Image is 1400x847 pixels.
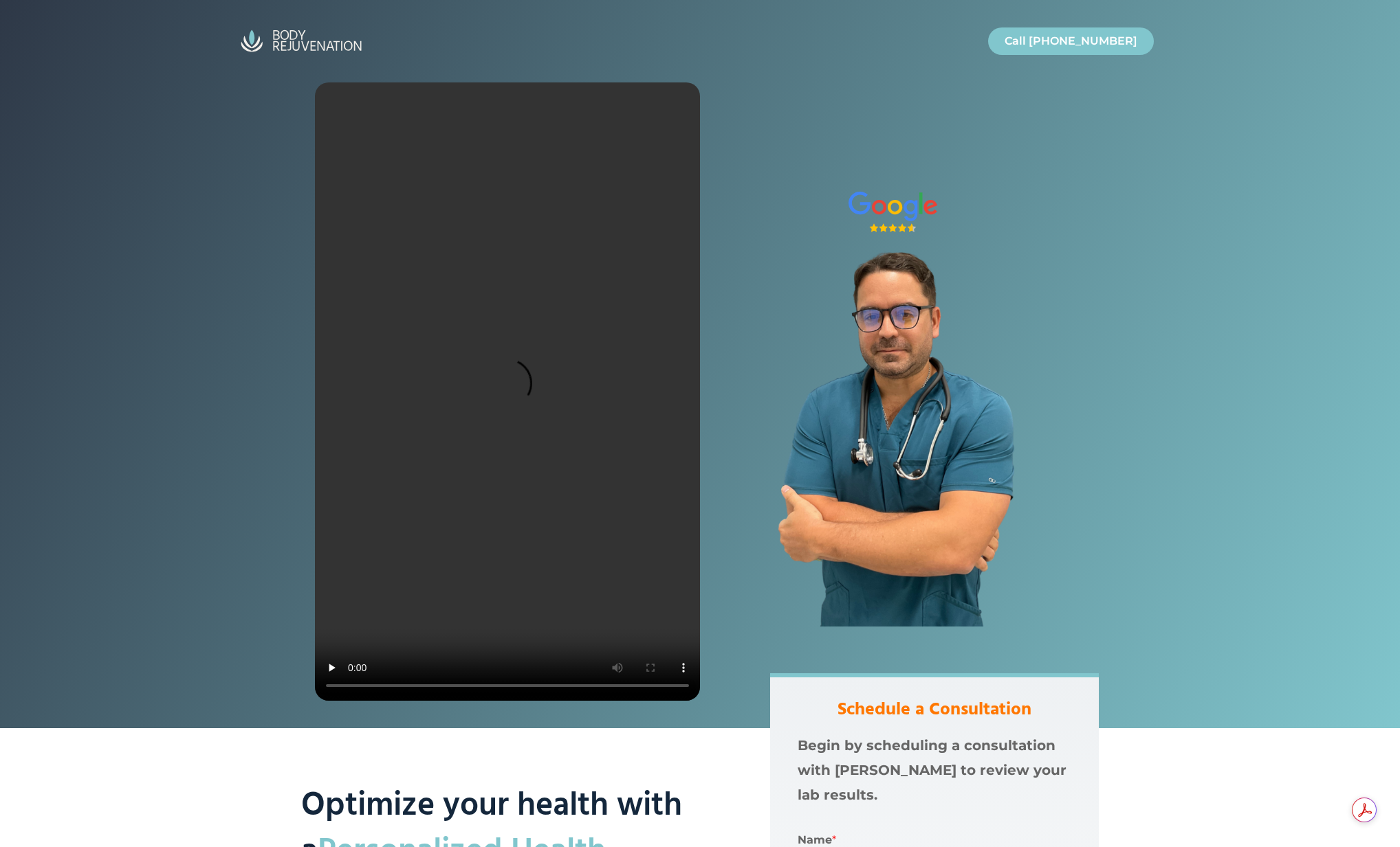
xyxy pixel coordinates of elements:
[798,737,1067,803] strong: Begin by scheduling a consultation with [PERSON_NAME] to review your lab results.
[974,21,1168,62] nav: Primary
[838,696,1031,724] strong: Schedule a Consultation
[988,27,1154,55] a: Call [PHONE_NUMBER]
[232,25,370,58] img: BodyRejuvenation
[700,242,1085,626] img: Dr.-Martinez-Longevity-Expert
